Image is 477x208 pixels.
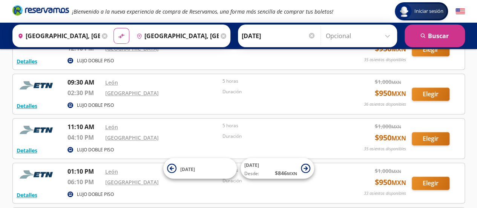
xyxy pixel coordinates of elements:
[105,179,159,186] a: [GEOGRAPHIC_DATA]
[222,78,336,85] p: 5 horas
[412,43,449,56] button: Elegir
[375,88,406,99] span: $ 950
[391,79,401,85] small: MXN
[77,102,114,109] p: LUJO DOBLE PISO
[77,57,114,64] p: LUJO DOBLE PISO
[375,177,406,188] span: $ 950
[17,102,37,110] button: Detalles
[222,88,336,95] p: Duración
[412,132,449,145] button: Elegir
[180,166,195,172] span: [DATE]
[222,122,336,129] p: 5 horas
[375,78,401,86] span: $ 1,000
[222,133,336,140] p: Duración
[105,134,159,141] a: [GEOGRAPHIC_DATA]
[163,158,237,179] button: [DATE]
[105,45,159,52] a: [GEOGRAPHIC_DATA]
[77,191,114,198] p: LUJO DOBLE PISO
[12,5,69,18] a: Brand Logo
[287,171,297,176] small: MXN
[275,169,297,177] span: $ 846
[17,78,58,93] img: RESERVAMOS
[412,88,449,101] button: Elegir
[17,122,58,137] img: RESERVAMOS
[17,191,37,199] button: Detalles
[67,133,101,142] p: 04:10 PM
[391,134,406,142] small: MXN
[375,122,401,130] span: $ 1,000
[391,179,406,187] small: MXN
[391,89,406,98] small: MXN
[12,5,69,16] i: Brand Logo
[391,45,406,53] small: MXN
[244,162,259,168] span: [DATE]
[72,8,333,15] em: ¡Bienvenido a la nueva experiencia de compra de Reservamos, una forma más sencilla de comprar tus...
[364,57,406,63] p: 35 asientos disponibles
[67,122,101,131] p: 11:10 AM
[456,7,465,16] button: English
[67,78,101,87] p: 09:30 AM
[411,8,446,15] span: Iniciar sesión
[412,177,449,190] button: Elegir
[326,26,393,45] input: Opcional
[105,168,118,175] a: León
[222,177,336,184] p: Duración
[105,79,118,86] a: León
[364,101,406,108] p: 36 asientos disponibles
[375,132,406,143] span: $ 950
[77,146,114,153] p: LUJO DOBLE PISO
[67,88,101,97] p: 02:30 PM
[364,190,406,197] p: 33 asientos disponibles
[17,57,37,65] button: Detalles
[105,89,159,97] a: [GEOGRAPHIC_DATA]
[105,123,118,131] a: León
[67,177,101,186] p: 06:10 PM
[375,167,401,175] span: $ 1,000
[133,26,219,45] input: Buscar Destino
[405,25,465,47] button: Buscar
[242,26,316,45] input: Elegir Fecha
[17,167,58,182] img: RESERVAMOS
[364,146,406,152] p: 35 asientos disponibles
[17,146,37,154] button: Detalles
[391,168,401,174] small: MXN
[241,158,314,179] button: [DATE]Desde:$846MXN
[391,124,401,129] small: MXN
[15,26,100,45] input: Buscar Origen
[244,170,259,177] span: Desde:
[67,167,101,176] p: 01:10 PM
